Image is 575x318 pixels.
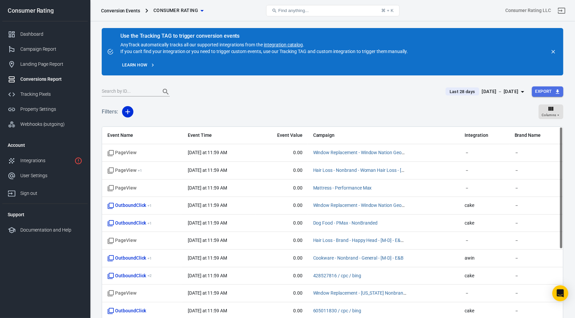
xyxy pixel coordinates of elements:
span: Cookware - Nonbrand - General - [M-D] - E&B [313,255,404,262]
div: Account id: U3CoJP5n [505,7,551,14]
div: Tracking Pixels [20,91,82,98]
sup: + 1 [147,203,152,208]
h5: Filters: [102,101,118,122]
span: Campaign [313,132,407,139]
span: cake [465,273,504,279]
div: ⌘ + K [381,8,394,13]
span: 428527816 / cpc / bing [313,273,361,279]
div: Property Settings [20,106,82,113]
span: － [465,237,504,244]
span: Standard event name [107,185,136,192]
span: Event Name [107,132,177,139]
span: Window Replacement - Window Nation Geos Nonbrand - [M-D] - B [313,202,407,209]
button: close [549,47,558,56]
a: Dashboard [2,27,88,42]
time: 2025-09-01T11:59:01+08:00 [188,308,227,313]
div: Dashboard [20,31,82,38]
time: 2025-09-01T11:59:53+08:00 [188,168,227,173]
span: － [515,237,558,244]
sup: + 1 [138,168,142,173]
div: Conversions Report [20,76,82,83]
a: Mattress - Performance Max [313,185,372,191]
button: Last 28 days[DATE] － [DATE] [440,86,532,97]
span: － [465,185,504,192]
div: Use the Tracking TAG to trigger conversion events [120,33,408,39]
span: Find anything... [278,8,309,13]
button: Search [158,84,174,100]
span: Mattress - Performance Max [313,185,372,192]
span: OutboundClick [107,255,152,262]
div: Conversion Events [101,7,140,14]
span: OutboundClick [107,220,152,227]
a: Window Replacement - [US_STATE] Nonbrand - [M-D] - B [313,290,427,296]
a: Hair Loss - Brand - Happy Head - [M-D] - E&P&B - TM+ [313,238,422,243]
sup: + 1 [147,256,152,261]
a: Sign out [554,3,570,19]
a: Landing Page Report [2,57,88,72]
a: Webhooks (outgoing) [2,117,88,132]
time: 2025-09-01T11:59:08+08:00 [188,255,227,261]
span: Brand Name [515,132,558,139]
div: Campaign Report [20,46,82,53]
span: 605011830 / cpc / bing [313,308,361,314]
span: Standard event name [107,237,136,244]
span: － [465,290,504,297]
button: Consumer Rating [151,4,206,17]
li: Account [2,137,88,153]
div: Landing Page Report [20,61,82,68]
span: Event Value [261,132,303,139]
span: Columns [542,112,556,118]
time: 2025-09-01T11:59:46+08:00 [188,185,227,191]
time: 2025-09-01T11:59:55+08:00 [188,150,227,155]
span: － [515,202,558,209]
div: Webhooks (outgoing) [20,121,82,128]
a: Cookware - Nonbrand - General - [M-D] - E&B [313,255,404,261]
span: cake [465,308,504,314]
div: [DATE] － [DATE] [482,87,519,96]
span: Dog Food - PMax - NonBranded [313,220,378,227]
span: 0.00 [261,308,303,314]
button: Export [532,86,563,97]
span: Last 28 days [447,88,478,95]
span: 0.00 [261,149,303,156]
span: － [515,220,558,227]
a: 605011830 / cpc / bing [313,308,361,313]
input: Search by ID... [102,87,155,96]
div: User Settings [20,172,82,179]
span: － [515,273,558,279]
a: Learn how [120,60,157,70]
div: Integrations [20,157,72,164]
span: 0.00 [261,237,303,244]
span: Window Replacement - Window Nation Geos Nonbrand - [M-D] - B [313,149,407,156]
a: Campaign Report [2,42,88,57]
span: Standard event name [107,149,136,156]
span: － [465,167,504,174]
span: 0.00 [261,167,303,174]
span: Hair Loss - Nonbrand - Woman Hair Loss - [M-D] - B [313,167,407,174]
span: － [515,255,558,262]
a: Dog Food - PMax - NonBranded [313,220,378,226]
span: awin [465,255,504,262]
div: Open Intercom Messenger [552,285,568,301]
span: cake [465,202,504,209]
span: － [515,167,558,174]
span: 0.00 [261,290,303,297]
a: 428527816 / cpc / bing [313,273,361,278]
span: 0.00 [261,273,303,279]
div: AnyTrack automatically tracks all our supported integrations from the . If you can't find your in... [120,33,408,55]
span: Integration [465,132,504,139]
span: 0.00 [261,220,303,227]
div: Consumer Rating [2,8,88,14]
li: Support [2,207,88,223]
span: cake [465,220,504,227]
time: 2025-09-01T11:59:07+08:00 [188,273,227,278]
span: Event Time [188,132,250,139]
a: Window Replacement - Window Nation Geos Nonbrand - [M-D] - B [313,203,447,208]
sup: + 1 [147,221,152,226]
span: OutboundClick [107,202,152,209]
a: Tracking Pixels [2,87,88,102]
span: － [515,149,558,156]
time: 2025-09-01T11:59:25+08:00 [188,238,227,243]
a: Hair Loss - Nonbrand - Woman Hair Loss - [M-D] - B [313,168,417,173]
span: Standard event name [107,290,136,297]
